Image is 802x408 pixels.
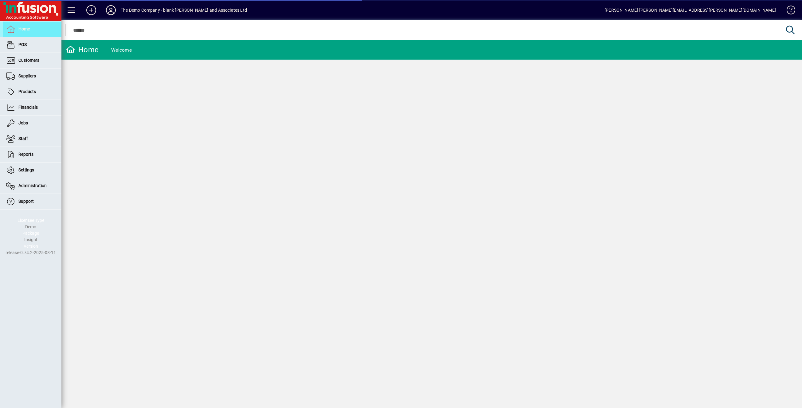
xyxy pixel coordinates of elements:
span: Administration [18,183,47,188]
a: Financials [3,100,61,115]
div: Home [66,45,99,55]
span: Package [22,231,39,236]
button: Add [81,5,101,16]
span: Financials [18,105,38,110]
span: Staff [18,136,28,141]
span: Licensee Type [18,218,44,223]
a: POS [3,37,61,53]
span: Suppliers [18,73,36,78]
button: Profile [101,5,121,16]
a: Reports [3,147,61,162]
span: Products [18,89,36,94]
a: Settings [3,163,61,178]
span: Customers [18,58,39,63]
span: Support [18,199,34,204]
div: [PERSON_NAME] [PERSON_NAME][EMAIL_ADDRESS][PERSON_NAME][DOMAIN_NAME] [604,5,776,15]
div: Welcome [111,45,132,55]
a: Knowledge Base [782,1,794,21]
span: Jobs [18,120,28,125]
div: The Demo Company - blank [PERSON_NAME] and Associates Ltd [121,5,247,15]
a: Staff [3,131,61,147]
a: Suppliers [3,69,61,84]
span: POS [18,42,27,47]
a: Support [3,194,61,209]
a: Jobs [3,116,61,131]
span: Reports [18,152,33,157]
span: Home [18,26,30,31]
span: Settings [18,167,34,172]
a: Customers [3,53,61,68]
a: Administration [3,178,61,194]
span: Version [24,244,38,249]
a: Products [3,84,61,100]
